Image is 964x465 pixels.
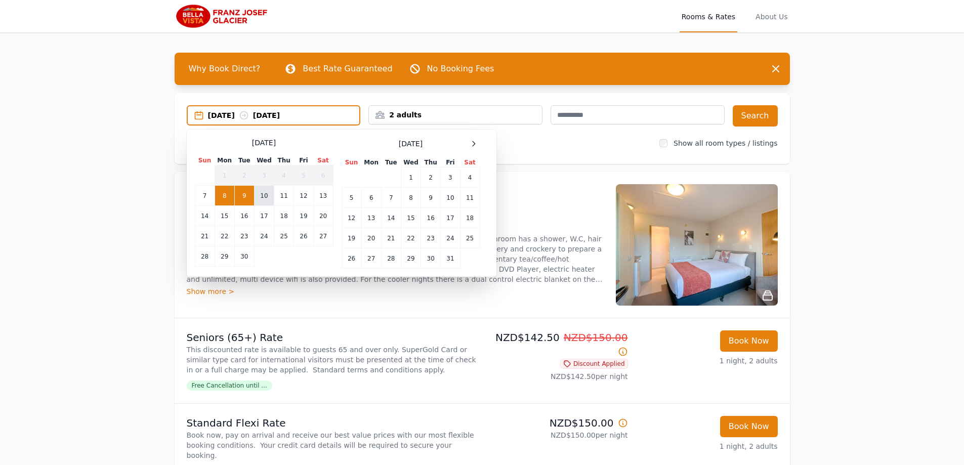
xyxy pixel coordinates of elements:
td: 31 [441,248,460,269]
span: Why Book Direct? [181,59,269,79]
div: [DATE] [DATE] [208,110,360,120]
td: 15 [215,206,234,226]
td: 7 [195,186,215,206]
td: 2 [234,165,254,186]
td: 14 [195,206,215,226]
p: NZD$142.50 per night [486,371,628,382]
td: 8 [401,188,421,208]
td: 25 [460,228,480,248]
td: 9 [234,186,254,206]
td: 30 [421,248,441,269]
span: Discount Applied [560,359,628,369]
p: NZD$150.00 per night [486,430,628,440]
td: 1 [215,165,234,186]
label: Show all room types / listings [674,139,777,147]
td: 17 [441,208,460,228]
p: Book now, pay on arrival and receive our best value prices with our most flexible booking conditi... [187,430,478,460]
th: Sat [313,156,333,165]
img: Bella Vista Franz Josef Glacier [175,4,272,28]
th: Tue [234,156,254,165]
th: Sun [195,156,215,165]
td: 23 [421,228,441,248]
td: 5 [342,188,361,208]
p: NZD$150.00 [486,416,628,430]
p: This discounted rate is available to guests 65 and over only. SuperGold Card or similar type card... [187,345,478,375]
td: 3 [254,165,274,186]
td: 13 [361,208,381,228]
th: Tue [381,158,401,167]
td: 21 [381,228,401,248]
td: 26 [342,248,361,269]
td: 21 [195,226,215,246]
td: 20 [313,206,333,226]
div: Show more > [187,286,604,297]
td: 30 [234,246,254,267]
button: Search [733,105,778,126]
td: 18 [460,208,480,228]
td: 10 [441,188,460,208]
th: Wed [401,158,421,167]
button: Book Now [720,416,778,437]
th: Fri [294,156,313,165]
td: 29 [401,248,421,269]
td: 6 [313,165,333,186]
td: 16 [421,208,441,228]
td: 8 [215,186,234,206]
td: 28 [195,246,215,267]
th: Wed [254,156,274,165]
td: 1 [401,167,421,188]
td: 27 [361,248,381,269]
td: 7 [381,188,401,208]
th: Fri [441,158,460,167]
th: Mon [361,158,381,167]
p: Standard Flexi Rate [187,416,478,430]
td: 9 [421,188,441,208]
p: Best Rate Guaranteed [303,63,392,75]
p: 1 night, 2 adults [636,356,778,366]
td: 2 [421,167,441,188]
th: Thu [274,156,294,165]
td: 3 [441,167,460,188]
td: 12 [294,186,313,206]
td: 12 [342,208,361,228]
td: 22 [215,226,234,246]
td: 16 [234,206,254,226]
td: 13 [313,186,333,206]
td: 18 [274,206,294,226]
td: 27 [313,226,333,246]
button: Book Now [720,330,778,352]
th: Sun [342,158,361,167]
td: 24 [254,226,274,246]
span: [DATE] [399,139,423,149]
td: 25 [274,226,294,246]
span: Free Cancellation until ... [187,381,272,391]
p: NZD$142.50 [486,330,628,359]
td: 19 [294,206,313,226]
th: Mon [215,156,234,165]
td: 23 [234,226,254,246]
span: NZD$150.00 [564,331,628,344]
td: 29 [215,246,234,267]
td: 20 [361,228,381,248]
th: Thu [421,158,441,167]
p: 1 night, 2 adults [636,441,778,451]
td: 26 [294,226,313,246]
td: 4 [274,165,294,186]
p: Seniors (65+) Rate [187,330,478,345]
p: No Booking Fees [427,63,494,75]
td: 28 [381,248,401,269]
td: 10 [254,186,274,206]
div: 2 adults [369,110,542,120]
td: 6 [361,188,381,208]
td: 4 [460,167,480,188]
td: 19 [342,228,361,248]
td: 14 [381,208,401,228]
td: 24 [441,228,460,248]
td: 15 [401,208,421,228]
td: 11 [460,188,480,208]
td: 17 [254,206,274,226]
td: 5 [294,165,313,186]
th: Sat [460,158,480,167]
span: [DATE] [252,138,276,148]
td: 22 [401,228,421,248]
